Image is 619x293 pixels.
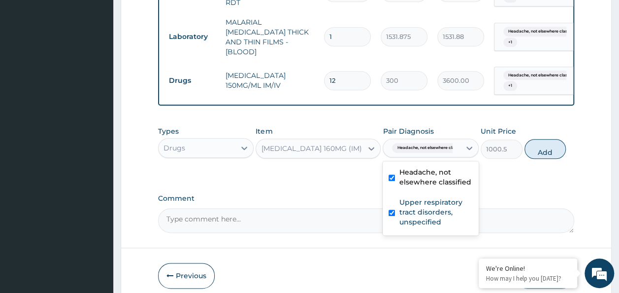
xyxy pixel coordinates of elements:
span: Headache, not elsewhere classi... [503,71,578,80]
td: [MEDICAL_DATA] 150MG/ML IM/IV [221,66,319,95]
label: Upper respiratory tract disorders, unspecified [399,197,473,227]
td: Laboratory [164,28,221,46]
label: Unit Price [481,126,516,136]
div: [MEDICAL_DATA] 160MG (IM) [261,144,361,153]
label: Types [158,127,179,136]
span: Headache, not elsewhere classi... [392,143,467,153]
div: Chat with us now [51,55,165,68]
td: MALARIAL [MEDICAL_DATA] THICK AND THIN FILMS - [BLOOD] [221,12,319,62]
span: + 1 [503,37,517,47]
button: Add [524,139,566,159]
label: Item [256,126,272,136]
span: Headache, not elsewhere classi... [503,27,578,37]
span: We're online! [57,85,136,185]
div: We're Online! [486,264,570,273]
img: d_794563401_company_1708531726252_794563401 [18,49,40,74]
label: Pair Diagnosis [383,126,433,136]
p: How may I help you today? [486,274,570,283]
span: + 1 [503,81,517,91]
textarea: Type your message and hit 'Enter' [5,191,188,226]
label: Headache, not elsewhere classified [399,167,473,187]
td: Drugs [164,72,221,90]
button: Previous [158,263,215,289]
div: Drugs [163,143,185,153]
label: Comment [158,194,575,203]
div: Minimize live chat window [162,5,185,29]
